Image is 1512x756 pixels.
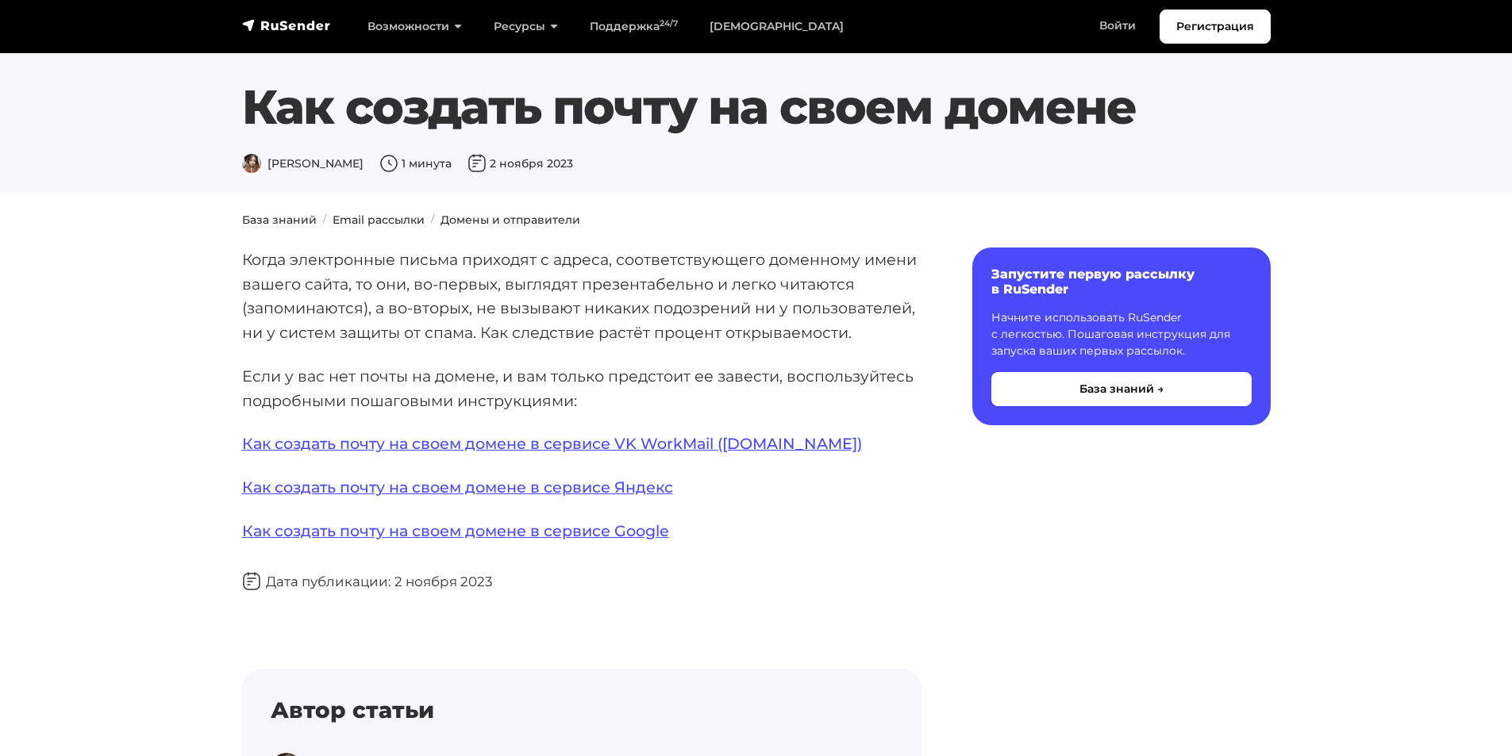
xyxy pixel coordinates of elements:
a: Запустите первую рассылку в RuSender Начните использовать RuSender с легкостью. Пошаговая инструк... [972,248,1271,425]
span: Дата публикации: 2 ноября 2023 [242,574,492,589]
h1: Как создать почту на своем домене [242,79,1271,136]
nav: breadcrumb [233,212,1280,228]
a: Ресурсы [478,10,574,43]
h4: Автор статьи [271,697,893,724]
p: Начните использовать RuSender с легкостью. Пошаговая инструкция для запуска ваших первых рассылок. [991,309,1252,359]
span: 1 минута [379,156,452,171]
a: Регистрация [1160,10,1271,44]
img: RuSender [242,17,331,33]
a: Как создать почту на своем домене в сервисе Google [242,521,669,540]
p: Когда электронные письма приходят с адреса, соответствующего доменному имени вашего сайта, то они... [242,248,921,345]
a: Поддержка24/7 [574,10,694,43]
a: Возможности [352,10,478,43]
img: Дата публикации [467,154,487,173]
a: Домены и отправители [441,213,580,227]
a: Войти [1083,10,1152,42]
a: База знаний [242,213,317,227]
h6: Запустите первую рассылку в RuSender [991,267,1252,297]
button: База знаний → [991,372,1252,406]
a: Email рассылки [333,213,425,227]
span: 2 ноября 2023 [467,156,573,171]
img: Дата публикации [242,572,261,591]
a: Как создать почту на своем домене в сервисе Яндекс [242,478,673,497]
a: [DEMOGRAPHIC_DATA] [694,10,860,43]
a: Как создать почту на своем домене в сервисе VK WorkMail ([DOMAIN_NAME]) [242,434,862,453]
img: Время чтения [379,154,398,173]
span: [PERSON_NAME] [242,156,364,171]
sup: 24/7 [660,18,678,29]
p: Если у вас нет почты на домене, и вам только предстоит ее завести, воспользуйтесь подробными поша... [242,364,921,413]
